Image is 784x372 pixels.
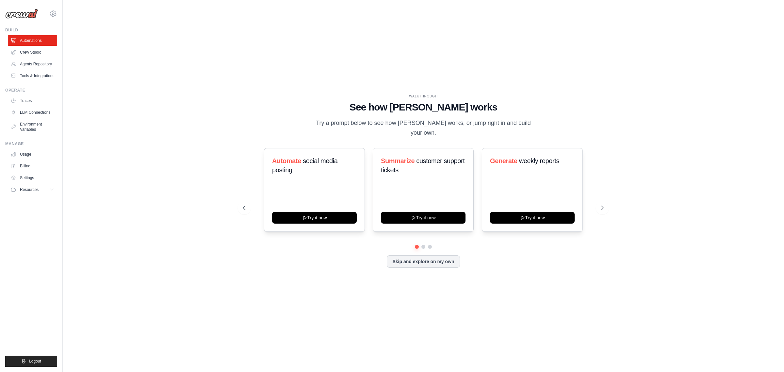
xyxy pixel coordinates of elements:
[8,59,57,69] a: Agents Repository
[8,95,57,106] a: Traces
[381,212,465,224] button: Try it now
[243,94,604,99] div: WALKTHROUGH
[381,157,415,164] span: Summarize
[20,187,39,192] span: Resources
[272,157,338,174] span: social media posting
[8,119,57,135] a: Environment Variables
[272,212,357,224] button: Try it now
[5,141,57,146] div: Manage
[751,341,784,372] iframe: Chat Widget
[314,118,533,138] p: Try a prompt below to see how [PERSON_NAME] works, or jump right in and build your own.
[490,212,575,224] button: Try it now
[5,9,38,19] img: Logo
[8,184,57,195] button: Resources
[5,88,57,93] div: Operate
[381,157,465,174] span: customer support tickets
[243,101,604,113] h1: See how [PERSON_NAME] works
[8,173,57,183] a: Settings
[8,35,57,46] a: Automations
[387,255,460,268] button: Skip and explore on my own
[8,47,57,58] a: Crew Studio
[272,157,301,164] span: Automate
[8,107,57,118] a: LLM Connections
[5,27,57,33] div: Build
[29,359,41,364] span: Logout
[490,157,517,164] span: Generate
[8,149,57,160] a: Usage
[519,157,559,164] span: weekly reports
[8,71,57,81] a: Tools & Integrations
[5,356,57,367] button: Logout
[8,161,57,171] a: Billing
